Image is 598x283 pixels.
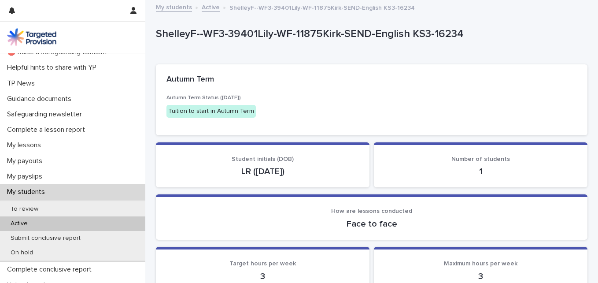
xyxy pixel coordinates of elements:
[4,235,88,242] p: Submit conclusive report
[232,156,294,162] span: Student initials (DOB)
[4,249,40,257] p: On hold
[4,220,35,227] p: Active
[4,63,103,72] p: Helpful hints to share with YP
[7,28,56,46] img: M5nRWzHhSzIhMunXDL62
[4,95,78,103] p: Guidance documents
[4,172,49,181] p: My payslips
[166,166,359,177] p: LR ([DATE])
[4,110,89,119] p: Safeguarding newsletter
[4,141,48,149] p: My lessons
[451,156,510,162] span: Number of students
[229,261,296,267] span: Target hours per week
[384,166,577,177] p: 1
[202,2,220,12] a: Active
[384,271,577,282] p: 3
[166,95,241,101] span: Autumn Term Status ([DATE])
[166,75,214,85] h2: Autumn Term
[229,2,415,12] p: ShelleyF--WF3-39401Lily-WF-11875Kirk-SEND-English KS3-16234
[4,79,42,88] p: TP News
[4,205,45,213] p: To review
[156,2,192,12] a: My students
[4,126,92,134] p: Complete a lesson report
[166,105,256,118] div: Tuition to start in Autumn Term
[444,261,517,267] span: Maximum hours per week
[166,219,577,229] p: Face to face
[4,265,99,274] p: Complete conclusive report
[156,28,584,41] p: ShelleyF--WF3-39401Lily-WF-11875Kirk-SEND-English KS3-16234
[4,188,52,196] p: My students
[166,271,359,282] p: 3
[4,157,49,165] p: My payouts
[331,208,412,214] span: How are lessons conducted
